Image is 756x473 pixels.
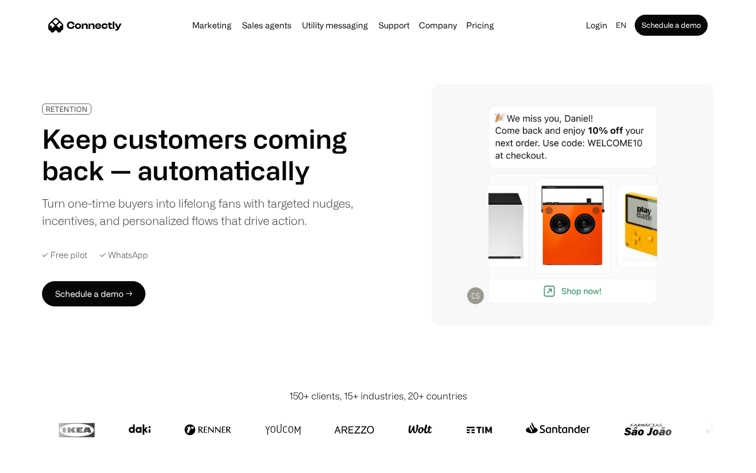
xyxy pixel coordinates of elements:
[462,21,498,29] a: Pricing
[298,21,372,29] a: Utility messaging
[42,281,145,306] a: Schedule a demo →
[289,389,467,403] div: 150+ clients, 15+ industries, 20+ countries
[616,18,626,33] div: en
[635,15,708,36] a: Schedule a demo
[374,21,414,29] a: Support
[238,21,296,29] a: Sales agents
[582,18,612,33] a: Login
[188,21,236,29] a: Marketing
[42,123,361,186] h1: Keep customers coming back — automatically
[46,105,88,113] div: RETENTION
[10,454,63,469] aside: Language selected: English
[42,194,361,229] div: Turn one-time buyers into lifelong fans with targeted nudges, incentives, and personalized flows ...
[419,18,457,33] div: Company
[21,455,63,469] ul: Language list
[42,250,87,260] div: ✓ Free pilot
[100,250,148,260] div: ✓ WhatsApp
